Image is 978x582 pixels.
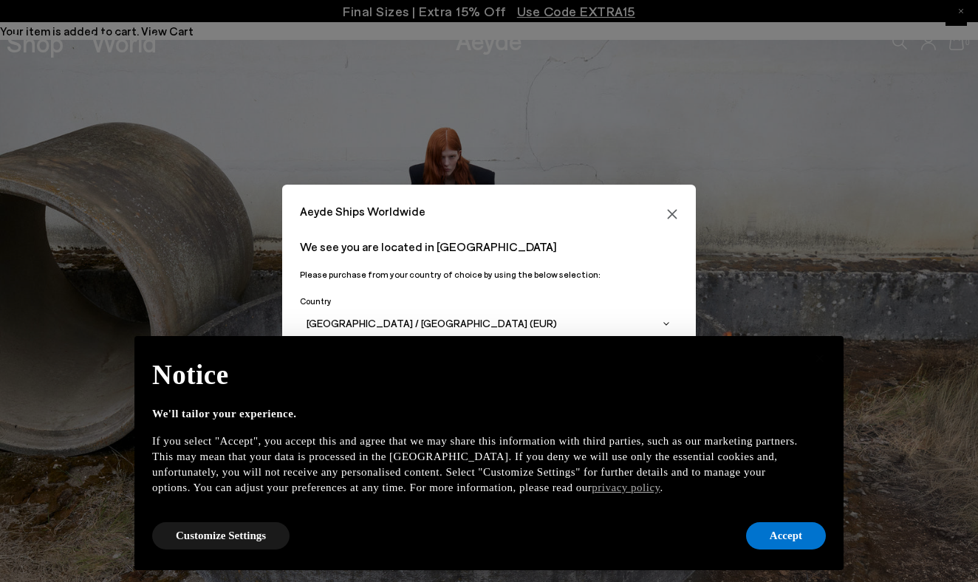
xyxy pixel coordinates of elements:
span: Country [300,296,331,306]
span: × [815,349,825,368]
p: We see you are located in [GEOGRAPHIC_DATA] [300,238,678,256]
button: Close [660,202,684,226]
div: We'll tailor your experience. [152,406,802,422]
button: Accept [746,522,826,550]
button: Close this notice [802,340,838,376]
span: Aeyde Ships Worldwide [300,202,425,220]
span: [GEOGRAPHIC_DATA] / [GEOGRAPHIC_DATA] (EUR) [307,317,557,329]
p: Please purchase from your country of choice by using the below selection: [300,267,678,281]
h2: Notice [152,356,802,394]
button: Customize Settings [152,522,290,550]
div: If you select "Accept", you accept this and agree that we may share this information with third p... [152,434,802,496]
a: privacy policy [592,482,660,493]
